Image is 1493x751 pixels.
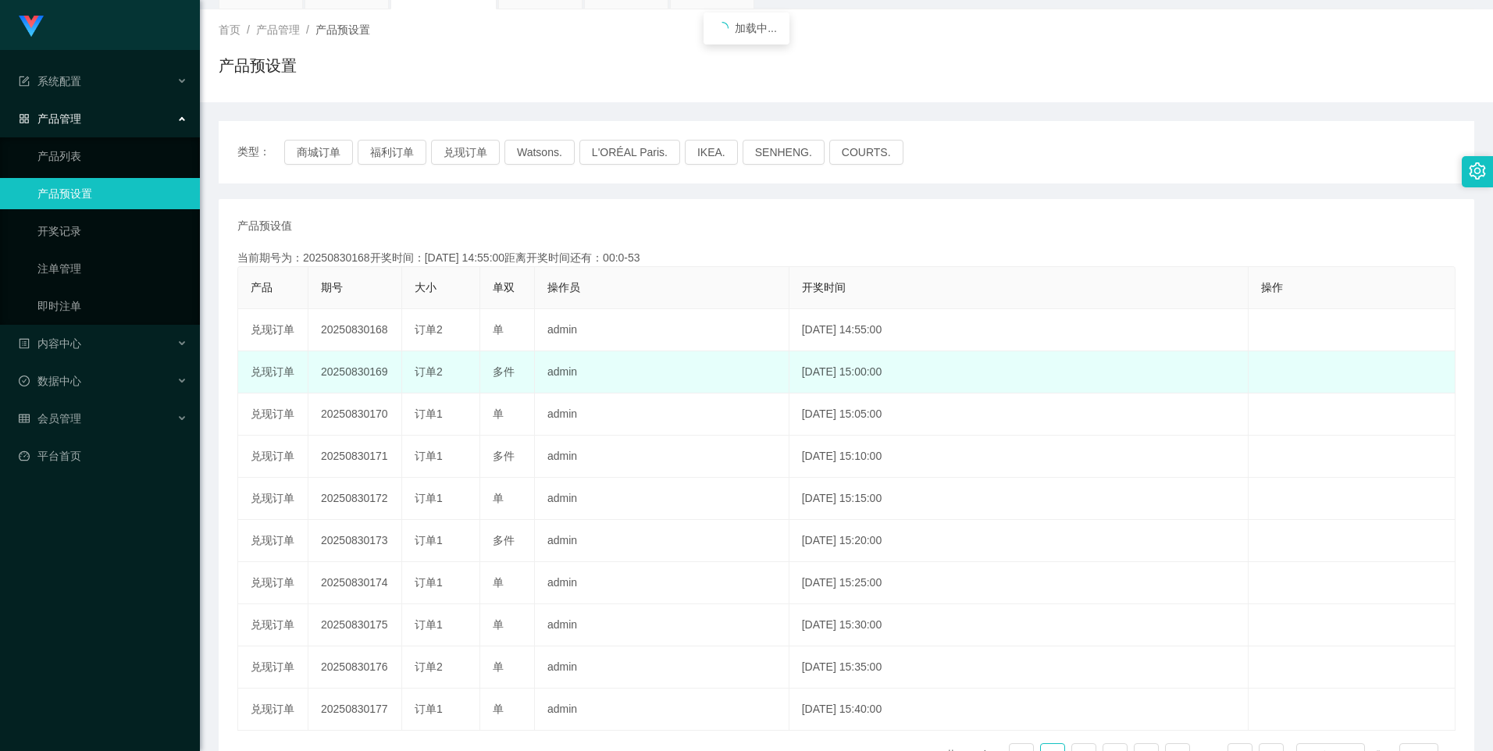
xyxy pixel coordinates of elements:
td: 20250830170 [308,393,402,436]
span: 内容中心 [19,337,81,350]
span: 订单1 [415,534,443,546]
h1: 产品预设置 [219,54,297,77]
span: 产品预设置 [315,23,370,36]
span: 单 [493,703,504,715]
span: 单 [493,660,504,673]
td: 兑现订单 [238,351,308,393]
span: 多件 [493,534,515,546]
td: [DATE] 15:25:00 [789,562,1249,604]
button: L'ORÉAL Paris. [579,140,680,165]
td: 20250830172 [308,478,402,520]
i: 图标: table [19,413,30,424]
span: 单 [493,492,504,504]
span: 类型： [237,140,284,165]
a: 产品列表 [37,141,187,172]
a: 开奖记录 [37,215,187,247]
span: 操作 [1261,281,1283,294]
i: 图标: setting [1469,162,1486,180]
td: 兑现订单 [238,562,308,604]
span: 订单1 [415,618,443,631]
span: 数据中心 [19,375,81,387]
button: 福利订单 [358,140,426,165]
span: 产品管理 [19,112,81,125]
td: [DATE] 15:30:00 [789,604,1249,646]
i: 图标: profile [19,338,30,349]
td: 20250830174 [308,562,402,604]
td: [DATE] 15:05:00 [789,393,1249,436]
td: 20250830177 [308,689,402,731]
td: 兑现订单 [238,520,308,562]
td: 兑现订单 [238,309,308,351]
td: [DATE] 15:35:00 [789,646,1249,689]
td: [DATE] 14:55:00 [789,309,1249,351]
span: 订单2 [415,660,443,673]
a: 产品预设置 [37,178,187,209]
td: admin [535,436,789,478]
td: 20250830176 [308,646,402,689]
span: 订单2 [415,323,443,336]
td: 兑现订单 [238,604,308,646]
a: 即时注单 [37,290,187,322]
span: 产品预设值 [237,218,292,234]
td: 20250830173 [308,520,402,562]
span: 单 [493,576,504,589]
td: admin [535,646,789,689]
button: 兑现订单 [431,140,500,165]
td: admin [535,689,789,731]
td: 20250830175 [308,604,402,646]
span: 单 [493,618,504,631]
td: admin [535,478,789,520]
span: 首页 [219,23,241,36]
td: 兑现订单 [238,478,308,520]
span: 系统配置 [19,75,81,87]
span: 订单1 [415,408,443,420]
a: 图标: dashboard平台首页 [19,440,187,472]
span: 单双 [493,281,515,294]
i: 图标: appstore-o [19,113,30,124]
button: IKEA. [685,140,738,165]
span: 单 [493,408,504,420]
span: 多件 [493,450,515,462]
i: 图标: check-circle-o [19,375,30,386]
span: / [247,23,250,36]
td: 20250830168 [308,309,402,351]
button: SENHENG. [743,140,825,165]
span: 单 [493,323,504,336]
span: 产品 [251,281,273,294]
i: 图标: form [19,76,30,87]
td: [DATE] 15:20:00 [789,520,1249,562]
span: 订单1 [415,492,443,504]
td: [DATE] 15:00:00 [789,351,1249,393]
span: 加载中... [735,22,777,34]
button: 商城订单 [284,140,353,165]
td: 兑现订单 [238,393,308,436]
span: / [306,23,309,36]
td: admin [535,604,789,646]
td: admin [535,309,789,351]
td: admin [535,562,789,604]
span: 订单1 [415,450,443,462]
td: admin [535,393,789,436]
td: 20250830169 [308,351,402,393]
span: 会员管理 [19,412,81,425]
span: 开奖时间 [802,281,846,294]
span: 期号 [321,281,343,294]
span: 操作员 [547,281,580,294]
button: COURTS. [829,140,903,165]
td: 兑现订单 [238,689,308,731]
button: Watsons. [504,140,575,165]
td: 20250830171 [308,436,402,478]
td: [DATE] 15:15:00 [789,478,1249,520]
td: [DATE] 15:10:00 [789,436,1249,478]
span: 订单2 [415,365,443,378]
span: 订单1 [415,576,443,589]
td: admin [535,520,789,562]
span: 大小 [415,281,436,294]
span: 多件 [493,365,515,378]
td: 兑现订单 [238,646,308,689]
span: 产品管理 [256,23,300,36]
a: 注单管理 [37,253,187,284]
img: logo.9652507e.png [19,16,44,37]
td: 兑现订单 [238,436,308,478]
td: admin [535,351,789,393]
